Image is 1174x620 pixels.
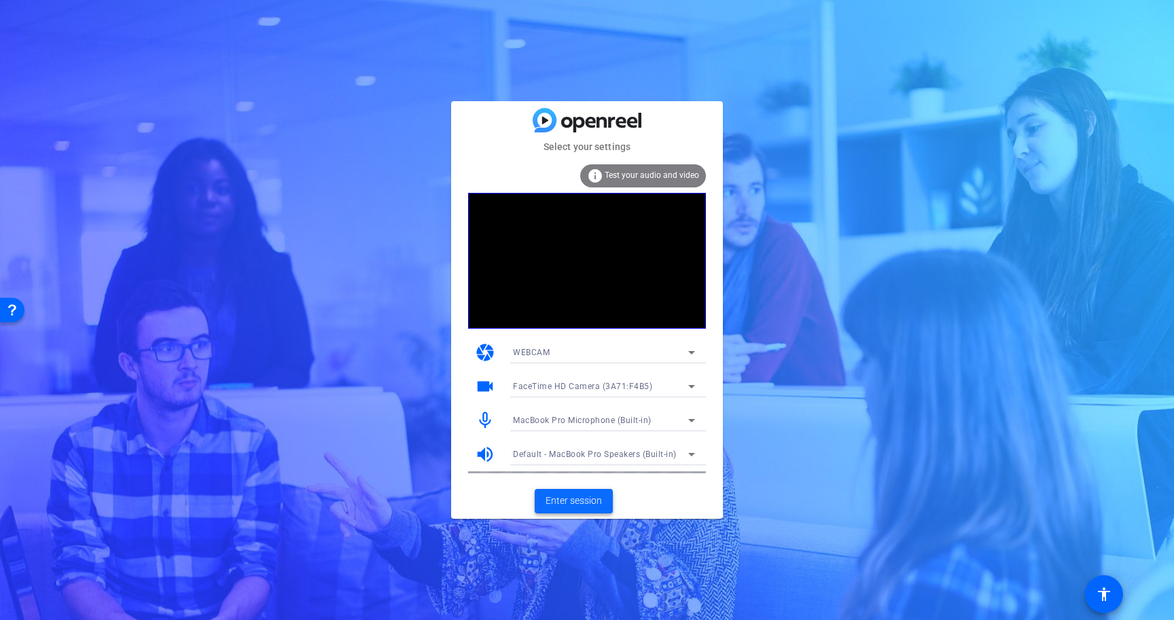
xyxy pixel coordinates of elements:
mat-icon: videocam [475,376,495,397]
span: Test your audio and video [605,170,699,180]
mat-icon: mic_none [475,410,495,431]
span: WEBCAM [513,348,550,357]
mat-icon: accessibility [1096,586,1112,602]
span: Default - MacBook Pro Speakers (Built-in) [513,450,677,459]
span: Enter session [546,494,602,508]
mat-icon: volume_up [475,444,495,464]
button: Enter session [535,489,613,513]
mat-icon: camera [475,342,495,363]
mat-card-subtitle: Select your settings [451,139,723,154]
span: MacBook Pro Microphone (Built-in) [513,416,652,425]
img: blue-gradient.svg [533,108,641,132]
mat-icon: info [587,168,603,184]
span: FaceTime HD Camera (3A71:F4B5) [513,382,652,391]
